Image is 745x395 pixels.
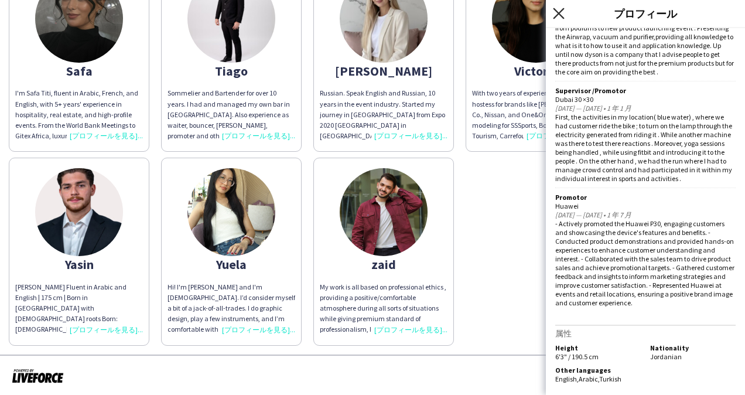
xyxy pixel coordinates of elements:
[555,15,736,76] div: Presenting the product on different platforms and scales from podiums to new product launching ev...
[555,374,579,383] span: English ,
[555,210,736,219] div: [DATE] — [DATE] • 1 年 7 月
[555,113,736,183] div: First, the activities in my location( blue water) , where we had customer ride the bike ; to turn...
[555,95,736,104] div: Dubai 30 ×30
[15,259,143,270] div: Yasin
[546,6,745,21] h3: プロフィール
[555,328,736,339] h3: 属性
[320,282,447,335] div: My work is all based on professional ethics , providing a positive/comfortable atmosphere during ...
[15,88,143,141] div: I'm Safa Titi, fluent in Arabic, French, and English, with 5+ years' experience in hospitality, r...
[555,352,599,361] span: 6'3" / 190.5 cm
[187,168,275,256] img: thumb-89d38bf3-d3d1-46dc-98b2-7bddde01357b.jpg
[472,66,600,76] div: Victoria
[340,168,428,256] img: thumb-0abc8545-ac6c-4045-9ff6-bf7ec7d3b2d0.jpg
[650,343,736,352] h5: Nationality
[320,259,447,270] div: zaid
[168,66,295,76] div: Tiago
[555,104,736,113] div: [DATE] — [DATE] • 1 年 1 月
[168,88,295,141] div: Sommelier and Bartender for over 10 years. I had and managed my own bar in [GEOGRAPHIC_DATA]. Als...
[579,374,599,383] span: Arabic ,
[599,374,621,383] span: Turkish
[555,193,736,202] div: Promotor
[320,66,447,76] div: [PERSON_NAME]
[555,202,736,210] div: Huawei
[555,366,641,374] h5: Other languages
[12,367,64,384] img: ライブフォースによって提供されます
[555,343,641,352] h5: Height
[15,282,143,335] div: [PERSON_NAME] Fluent in Arabic and English | 175 cm | Born in [GEOGRAPHIC_DATA] with [DEMOGRAPHIC...
[168,259,295,270] div: Yuela
[320,88,447,141] div: Russian. Speak English and Russian, 10 years in the event industry. Started my journey in [GEOGRA...
[555,86,736,95] div: Supervisor /Promotor
[472,88,600,141] div: With two years of experience working as a hostess for brands like [PERSON_NAME] & Co., Nissan, an...
[35,168,123,256] img: thumb-689e97d6ba457.jpeg
[555,219,736,307] div: - Actively promoted the Huawei P30, engaging customers and showcasing the device's features and b...
[15,66,143,76] div: Safa
[650,352,682,361] span: Jordanian
[168,282,295,335] div: Hi! I'm [PERSON_NAME] and I'm [DEMOGRAPHIC_DATA]. I’d consider myself a bit of a jack-of-all-trad...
